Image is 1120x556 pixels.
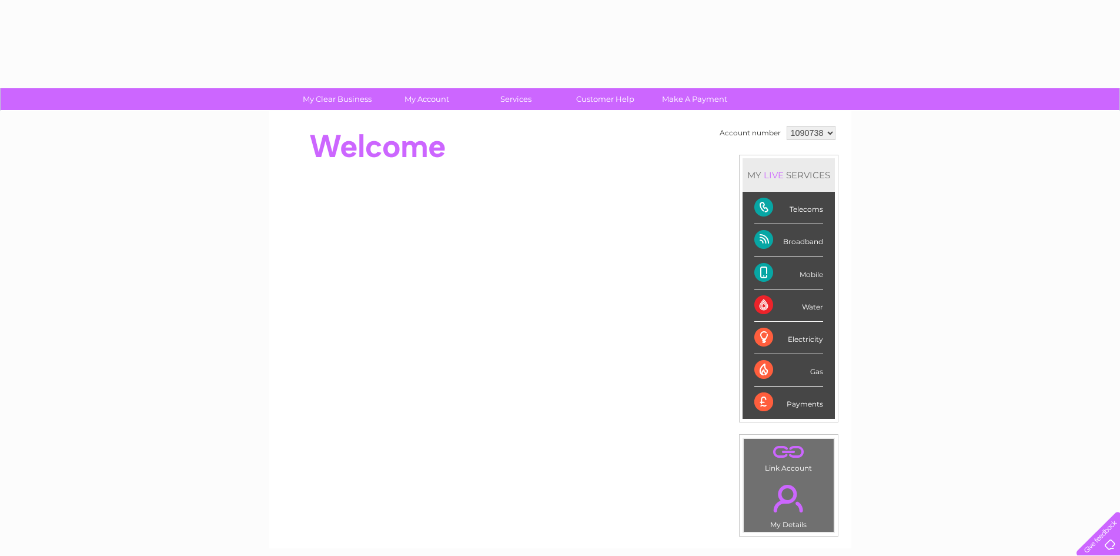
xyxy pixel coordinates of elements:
[289,88,386,110] a: My Clear Business
[467,88,564,110] a: Services
[754,224,823,257] div: Broadband
[717,123,784,143] td: Account number
[754,354,823,387] div: Gas
[754,192,823,224] div: Telecoms
[557,88,654,110] a: Customer Help
[743,438,834,475] td: Link Account
[754,257,823,289] div: Mobile
[646,88,743,110] a: Make A Payment
[754,289,823,322] div: Water
[761,169,786,181] div: LIVE
[378,88,475,110] a: My Account
[743,475,834,532] td: My Details
[747,442,831,462] a: .
[754,322,823,354] div: Electricity
[754,387,823,418] div: Payments
[743,158,835,192] div: MY SERVICES
[747,478,831,519] a: .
